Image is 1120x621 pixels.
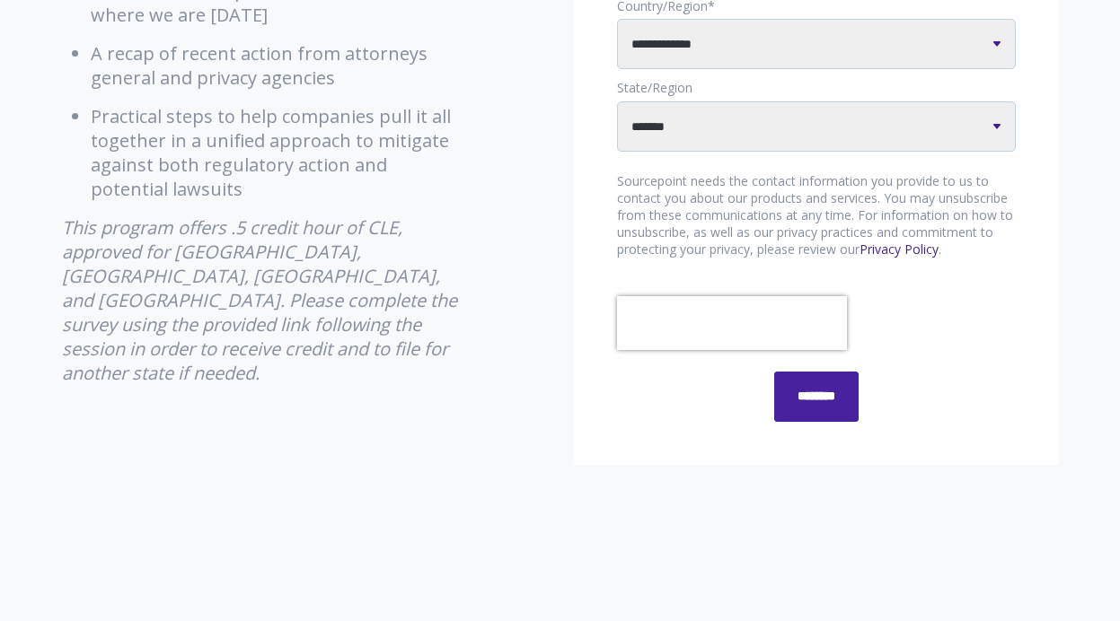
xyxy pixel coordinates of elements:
[617,296,847,350] iframe: reCAPTCHA
[62,215,457,385] em: This program offers .5 credit hour of CLE, approved for [GEOGRAPHIC_DATA], [GEOGRAPHIC_DATA], [GE...
[91,41,462,90] li: A recap of recent action from attorneys general and privacy agencies
[91,104,462,201] li: Practical steps to help companies pull it all together in a unified approach to mitigate against ...
[617,173,1016,258] p: Sourcepoint needs the contact information you provide to us to contact you about our products and...
[860,241,939,258] a: Privacy Policy
[617,79,692,96] span: State/Region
